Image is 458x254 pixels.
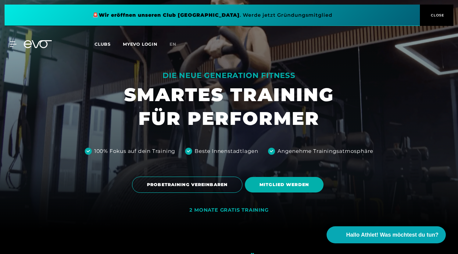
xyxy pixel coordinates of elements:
[94,147,175,155] div: 100% Fokus auf dein Training
[429,12,444,18] span: CLOSE
[123,41,157,47] a: MYEVO LOGIN
[95,41,123,47] a: Clubs
[124,83,334,130] h1: SMARTES TRAINING FÜR PERFORMER
[189,207,268,213] div: 2 MONATE GRATIS TRAINING
[346,231,438,239] span: Hallo Athlet! Was möchtest du tun?
[245,172,326,197] a: MITGLIED WERDEN
[259,182,309,188] span: MITGLIED WERDEN
[132,172,245,197] a: PROBETRAINING VEREINBAREN
[195,147,258,155] div: Beste Innenstadtlagen
[277,147,373,155] div: Angenehme Trainingsatmosphäre
[420,5,453,26] button: CLOSE
[327,226,446,243] button: Hallo Athlet! Was möchtest du tun?
[170,41,176,47] span: en
[147,182,227,188] span: PROBETRAINING VEREINBAREN
[95,41,111,47] span: Clubs
[170,41,184,48] a: en
[124,71,334,80] div: DIE NEUE GENERATION FITNESS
